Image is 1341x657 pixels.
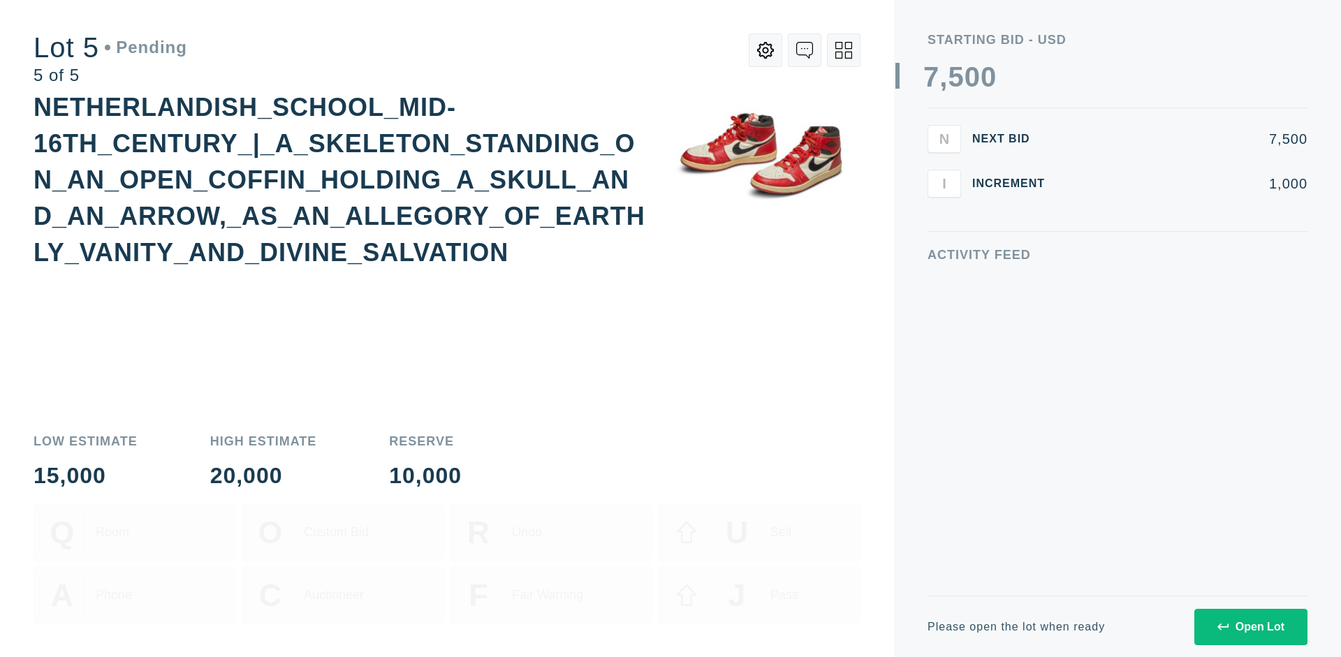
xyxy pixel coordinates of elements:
div: 7,500 [1067,132,1307,146]
button: Open Lot [1194,609,1307,645]
button: I [928,170,961,198]
div: Low Estimate [34,435,138,448]
div: 7 [923,63,939,91]
div: High Estimate [210,435,317,448]
div: 10,000 [389,464,462,487]
div: 1,000 [1067,177,1307,191]
div: 0 [965,63,981,91]
div: Lot 5 [34,34,187,61]
div: 20,000 [210,464,317,487]
div: NETHERLANDISH_SCHOOL_MID-16TH_CENTURY_|_A_SKELETON_STANDING_ON_AN_OPEN_COFFIN_HOLDING_A_SKULL_AND... [34,93,645,267]
div: Activity Feed [928,249,1307,261]
div: Starting Bid - USD [928,34,1307,46]
span: I [942,175,946,191]
div: Open Lot [1217,621,1284,633]
div: Increment [972,178,1056,189]
div: Pending [105,39,187,56]
div: 0 [981,63,997,91]
div: Please open the lot when ready [928,621,1105,633]
div: 15,000 [34,464,138,487]
div: Reserve [389,435,462,448]
div: , [939,63,948,342]
span: N [939,131,949,147]
button: N [928,125,961,153]
div: Next Bid [972,133,1056,145]
div: 5 of 5 [34,67,187,84]
div: 5 [948,63,964,91]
